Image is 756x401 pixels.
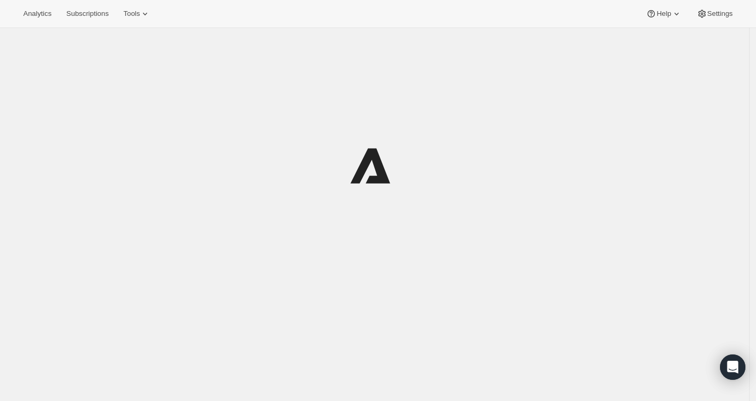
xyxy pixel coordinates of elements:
[66,10,109,18] span: Subscriptions
[690,6,739,21] button: Settings
[720,354,745,380] div: Open Intercom Messenger
[60,6,115,21] button: Subscriptions
[656,10,671,18] span: Help
[23,10,51,18] span: Analytics
[117,6,157,21] button: Tools
[707,10,733,18] span: Settings
[123,10,140,18] span: Tools
[640,6,688,21] button: Help
[17,6,58,21] button: Analytics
